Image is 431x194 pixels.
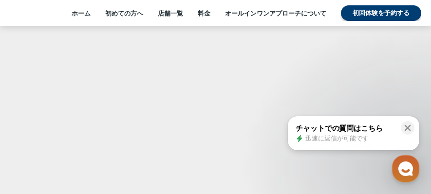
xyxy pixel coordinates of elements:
a: 店舗一覧 [158,9,183,18]
a: 初めての方へ [105,9,143,18]
a: 料金 [198,9,210,18]
a: ホーム [72,9,91,18]
a: 初回体験を予約する [341,5,421,21]
a: オールインワンアプローチについて [225,9,326,18]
